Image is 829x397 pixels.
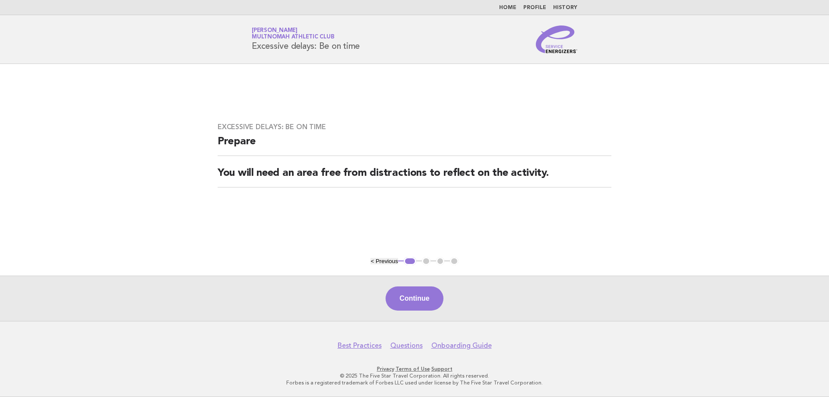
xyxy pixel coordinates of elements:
button: < Previous [370,258,398,264]
h2: Prepare [218,135,611,156]
button: 1 [404,257,416,266]
button: Continue [386,286,443,311]
p: · · [150,365,679,372]
a: History [553,5,577,10]
p: © 2025 The Five Star Travel Corporation. All rights reserved. [150,372,679,379]
a: Privacy [377,366,394,372]
a: Terms of Use [396,366,430,372]
a: Questions [390,341,423,350]
a: [PERSON_NAME]Multnomah Athletic Club [252,28,334,40]
a: Home [499,5,516,10]
a: Best Practices [338,341,382,350]
h1: Excessive delays: Be on time [252,28,360,51]
p: Forbes is a registered trademark of Forbes LLC used under license by The Five Star Travel Corpora... [150,379,679,386]
h3: Excessive delays: Be on time [218,123,611,131]
h2: You will need an area free from distractions to reflect on the activity. [218,166,611,187]
a: Profile [523,5,546,10]
a: Support [431,366,452,372]
a: Onboarding Guide [431,341,492,350]
img: Service Energizers [536,25,577,53]
span: Multnomah Athletic Club [252,35,334,40]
